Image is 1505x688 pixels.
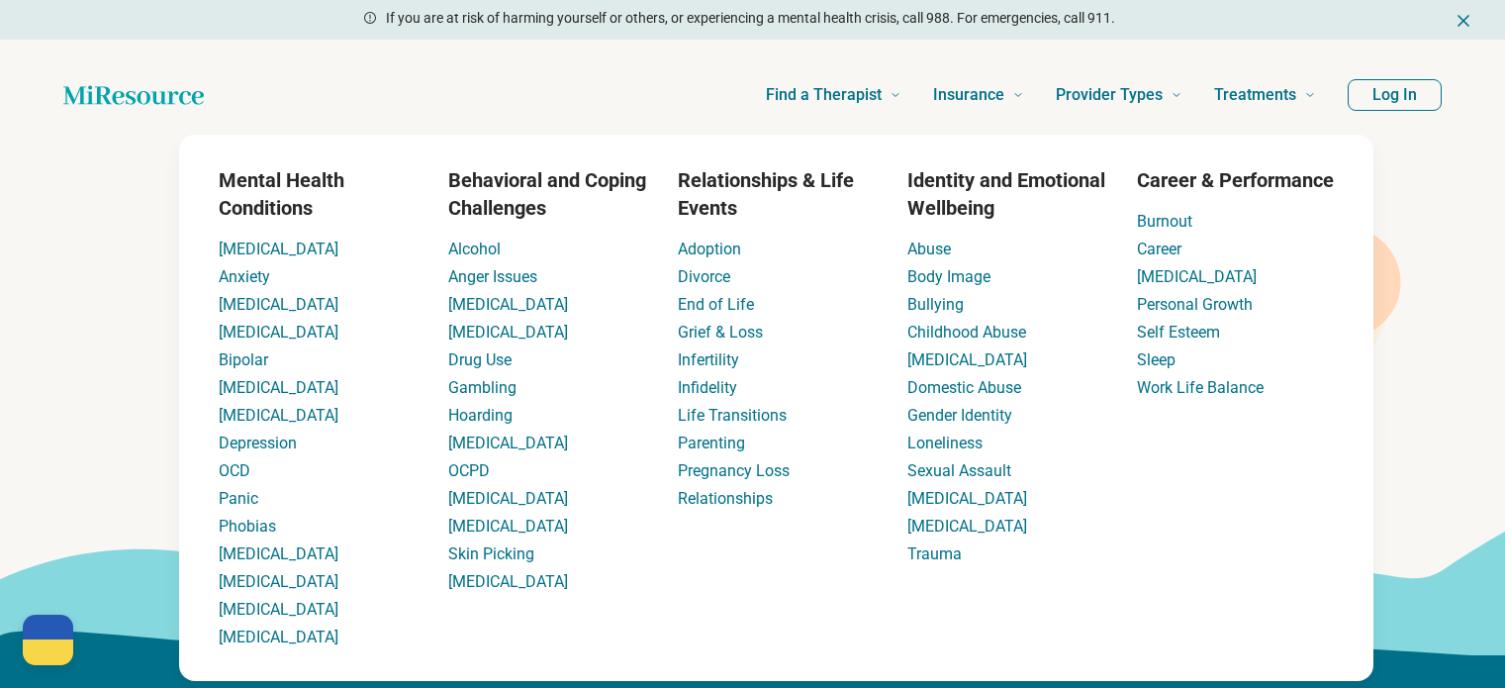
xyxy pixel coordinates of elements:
[219,517,276,536] a: Phobias
[219,323,338,342] a: [MEDICAL_DATA]
[907,517,1027,536] a: [MEDICAL_DATA]
[63,75,204,115] a: Home page
[907,267,990,286] a: Body Image
[219,166,417,222] h3: Mental Health Conditions
[448,517,568,536] a: [MEDICAL_DATA]
[448,166,646,222] h3: Behavioral and Coping Challenges
[678,240,741,258] a: Adoption
[219,461,250,480] a: OCD
[907,323,1026,342] a: Childhood Abuse
[678,434,745,452] a: Parenting
[448,323,568,342] a: [MEDICAL_DATA]
[678,378,737,397] a: Infidelity
[1056,55,1182,135] a: Provider Types
[933,55,1024,135] a: Insurance
[1214,55,1316,135] a: Treatments
[219,378,338,397] a: [MEDICAL_DATA]
[219,544,338,563] a: [MEDICAL_DATA]
[907,240,951,258] a: Abuse
[907,406,1012,425] a: Gender Identity
[907,378,1021,397] a: Domestic Abuse
[386,8,1115,29] p: If you are at risk of harming yourself or others, or experiencing a mental health crisis, call 98...
[1137,378,1264,397] a: Work Life Balance
[678,166,876,222] h3: Relationships & Life Events
[448,267,537,286] a: Anger Issues
[1348,79,1442,111] button: Log In
[448,378,517,397] a: Gambling
[1137,267,1257,286] a: [MEDICAL_DATA]
[219,572,338,591] a: [MEDICAL_DATA]
[1137,240,1181,258] a: Career
[678,350,739,369] a: Infertility
[907,544,962,563] a: Trauma
[448,434,568,452] a: [MEDICAL_DATA]
[933,81,1004,109] span: Insurance
[448,295,568,314] a: [MEDICAL_DATA]
[766,55,901,135] a: Find a Therapist
[907,295,964,314] a: Bullying
[678,489,773,508] a: Relationships
[1137,295,1253,314] a: Personal Growth
[448,240,501,258] a: Alcohol
[907,166,1105,222] h3: Identity and Emotional Wellbeing
[1214,81,1296,109] span: Treatments
[219,350,268,369] a: Bipolar
[907,434,983,452] a: Loneliness
[678,295,754,314] a: End of Life
[678,461,790,480] a: Pregnancy Loss
[1056,81,1163,109] span: Provider Types
[219,434,297,452] a: Depression
[219,406,338,425] a: [MEDICAL_DATA]
[448,489,568,508] a: [MEDICAL_DATA]
[448,544,534,563] a: Skin Picking
[219,600,338,619] a: [MEDICAL_DATA]
[219,295,338,314] a: [MEDICAL_DATA]
[448,350,512,369] a: Drug Use
[678,406,787,425] a: Life Transitions
[448,406,513,425] a: Hoarding
[907,461,1011,480] a: Sexual Assault
[678,323,763,342] a: Grief & Loss
[219,240,338,258] a: [MEDICAL_DATA]
[907,489,1027,508] a: [MEDICAL_DATA]
[1137,350,1176,369] a: Sleep
[219,628,338,646] a: [MEDICAL_DATA]
[219,489,258,508] a: Panic
[219,267,270,286] a: Anxiety
[60,135,1492,676] div: Find a Therapist
[907,350,1027,369] a: [MEDICAL_DATA]
[678,267,730,286] a: Divorce
[766,81,882,109] span: Find a Therapist
[1454,8,1473,32] button: Dismiss
[1137,166,1334,194] h3: Career & Performance
[448,572,568,591] a: [MEDICAL_DATA]
[448,461,490,480] a: OCPD
[1137,323,1220,342] a: Self Esteem
[1137,212,1192,231] a: Burnout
